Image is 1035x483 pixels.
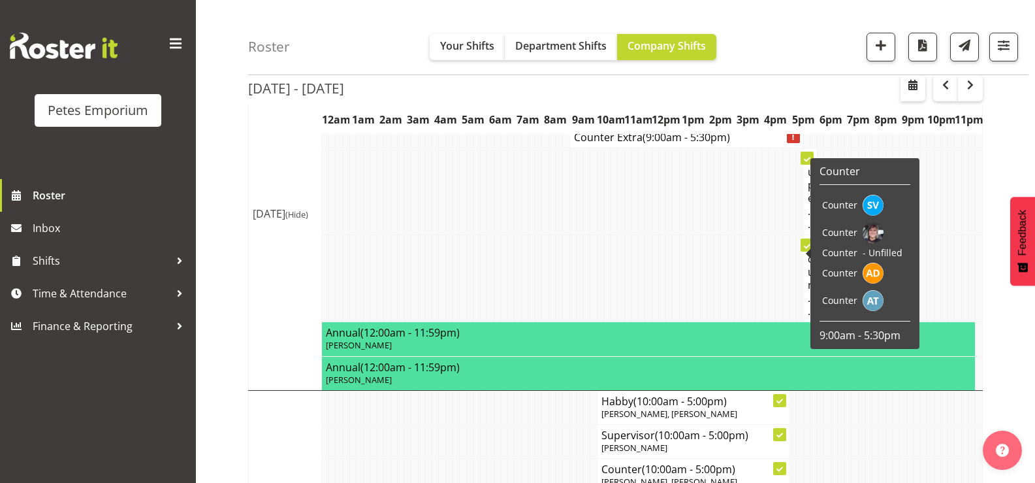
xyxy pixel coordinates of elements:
[762,105,789,135] th: 4pm
[624,105,652,135] th: 11am
[249,37,322,391] td: [DATE]
[817,105,844,135] th: 6pm
[707,105,735,135] th: 2pm
[680,105,707,135] th: 1pm
[601,408,737,420] span: [PERSON_NAME], [PERSON_NAME]
[322,105,349,135] th: 12am
[867,33,895,61] button: Add a new shift
[844,105,872,135] th: 7pm
[33,186,189,205] span: Roster
[908,33,937,61] button: Download a PDF of the roster according to the set date range.
[820,219,860,246] td: Counter
[33,284,170,303] span: Time & Attendance
[1017,210,1028,256] span: Feedback
[863,195,884,216] img: sasha-vandervalk6911.jpg
[820,259,860,287] td: Counter
[820,246,860,259] td: Counter
[48,101,148,120] div: Petes Emporium
[601,442,667,454] span: [PERSON_NAME]
[601,429,786,442] h4: Supervisor
[955,105,983,135] th: 11pm
[601,395,786,408] h4: Habby
[927,105,955,135] th: 10pm
[505,34,617,60] button: Department Shifts
[248,80,344,97] h2: [DATE] - [DATE]
[404,105,432,135] th: 3am
[248,39,290,54] h4: Roster
[597,105,624,135] th: 10am
[515,39,607,53] span: Department Shifts
[652,105,679,135] th: 12pm
[820,192,860,219] td: Counter
[33,251,170,271] span: Shifts
[808,152,813,231] h4: Supe...
[808,239,813,318] h4: Coun...
[628,39,706,53] span: Company Shifts
[820,165,910,178] h6: Counter
[863,263,884,284] img: amelia-denz7002.jpg
[735,105,762,135] th: 3pm
[574,131,799,144] h4: Counter Extra
[900,75,925,101] button: Select a specific date within the roster.
[863,222,884,243] img: michelle-whaleb4506e5af45ffd00a26cc2b6420a9100.png
[950,33,979,61] button: Send a list of all shifts for the selected filtered period to all rostered employees.
[33,218,189,238] span: Inbox
[900,105,927,135] th: 9pm
[996,444,1009,457] img: help-xxl-2.png
[515,105,542,135] th: 7am
[820,328,910,342] p: 9:00am - 5:30pm
[326,326,970,339] h4: Annual
[349,105,377,135] th: 1am
[633,394,727,408] span: (10:00am - 5:00pm)
[655,428,748,442] span: (10:00am - 5:00pm)
[360,325,460,340] span: (12:00am - 11:59pm)
[432,105,459,135] th: 4am
[440,39,494,53] span: Your Shifts
[1010,197,1035,286] button: Feedback - Show survey
[569,105,597,135] th: 9am
[460,105,487,135] th: 5am
[430,34,505,60] button: Your Shifts
[601,463,786,476] h4: Counter
[989,33,1018,61] button: Filter Shifts
[10,33,118,59] img: Rosterit website logo
[360,360,460,375] span: (12:00am - 11:59pm)
[643,130,730,144] span: (9:00am - 5:30pm)
[863,290,884,311] img: alex-micheal-taniwha5364.jpg
[872,105,899,135] th: 8pm
[820,287,860,314] td: Counter
[642,462,735,476] span: (10:00am - 5:00pm)
[326,339,392,351] span: [PERSON_NAME]
[863,246,902,259] span: - Unfilled
[617,34,716,60] button: Company Shifts
[542,105,569,135] th: 8am
[285,208,308,220] span: (Hide)
[33,316,170,336] span: Finance & Reporting
[789,105,817,135] th: 5pm
[377,105,404,135] th: 2am
[326,361,970,374] h4: Annual
[487,105,515,135] th: 6am
[326,374,392,386] span: [PERSON_NAME]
